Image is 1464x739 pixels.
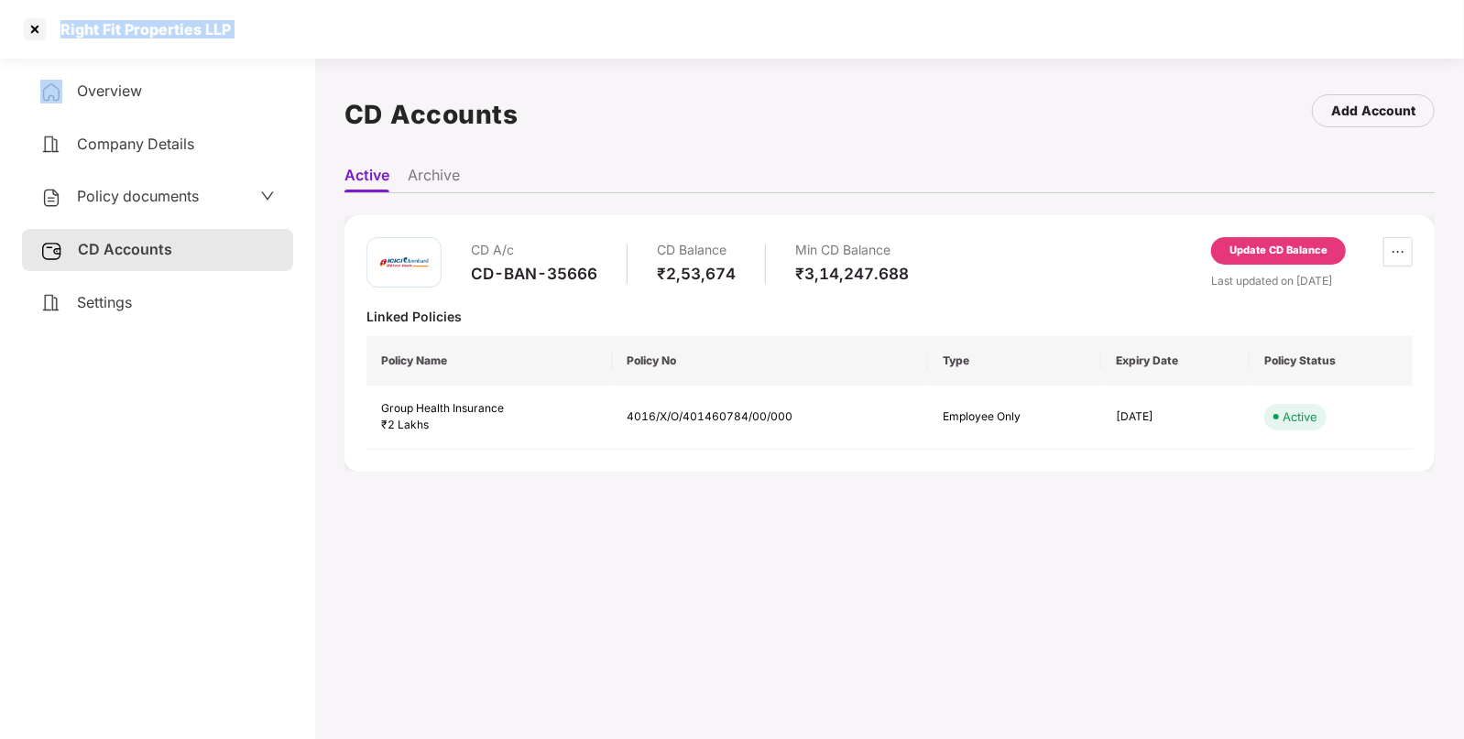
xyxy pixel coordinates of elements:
span: down [260,189,275,203]
h1: CD Accounts [344,94,519,135]
div: Active [1283,408,1317,426]
div: CD-BAN-35666 [471,264,597,284]
div: Min CD Balance [795,237,909,264]
img: icici.png [377,253,432,272]
th: Expiry Date [1101,336,1250,386]
span: CD Accounts [78,240,172,258]
img: svg+xml;base64,PHN2ZyB4bWxucz0iaHR0cDovL3d3dy53My5vcmcvMjAwMC9zdmciIHdpZHRoPSIyNCIgaGVpZ2h0PSIyNC... [40,82,62,103]
div: Update CD Balance [1229,243,1327,259]
th: Type [928,336,1101,386]
div: ₹2,53,674 [657,264,736,284]
th: Policy Status [1250,336,1413,386]
td: [DATE] [1101,386,1250,451]
img: svg+xml;base64,PHN2ZyB4bWxucz0iaHR0cDovL3d3dy53My5vcmcvMjAwMC9zdmciIHdpZHRoPSIyNCIgaGVpZ2h0PSIyNC... [40,187,62,209]
span: Settings [77,293,132,311]
th: Policy No [613,336,929,386]
img: svg+xml;base64,PHN2ZyB4bWxucz0iaHR0cDovL3d3dy53My5vcmcvMjAwMC9zdmciIHdpZHRoPSIyNCIgaGVpZ2h0PSIyNC... [40,292,62,314]
span: Company Details [77,135,194,153]
img: svg+xml;base64,PHN2ZyB4bWxucz0iaHR0cDovL3d3dy53My5vcmcvMjAwMC9zdmciIHdpZHRoPSIyNCIgaGVpZ2h0PSIyNC... [40,134,62,156]
div: Last updated on [DATE] [1211,272,1413,289]
span: ellipsis [1384,245,1412,259]
span: Policy documents [77,187,199,205]
button: ellipsis [1383,237,1413,266]
span: ₹2 Lakhs [381,418,429,431]
th: Policy Name [366,336,613,386]
div: Group Health Insurance [381,400,598,418]
div: Add Account [1331,101,1415,121]
li: Archive [408,166,460,192]
div: ₹3,14,247.688 [795,264,909,284]
li: Active [344,166,389,192]
div: Employee Only [943,408,1087,426]
div: CD A/c [471,237,597,264]
div: Linked Policies [366,308,1413,325]
div: CD Balance [657,237,736,264]
td: 4016/X/O/401460784/00/000 [613,386,929,451]
span: Overview [77,82,142,100]
img: svg+xml;base64,PHN2ZyB3aWR0aD0iMjUiIGhlaWdodD0iMjQiIHZpZXdCb3g9IjAgMCAyNSAyNCIgZmlsbD0ibm9uZSIgeG... [40,240,63,262]
div: Right Fit Properties LLP [49,20,231,38]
